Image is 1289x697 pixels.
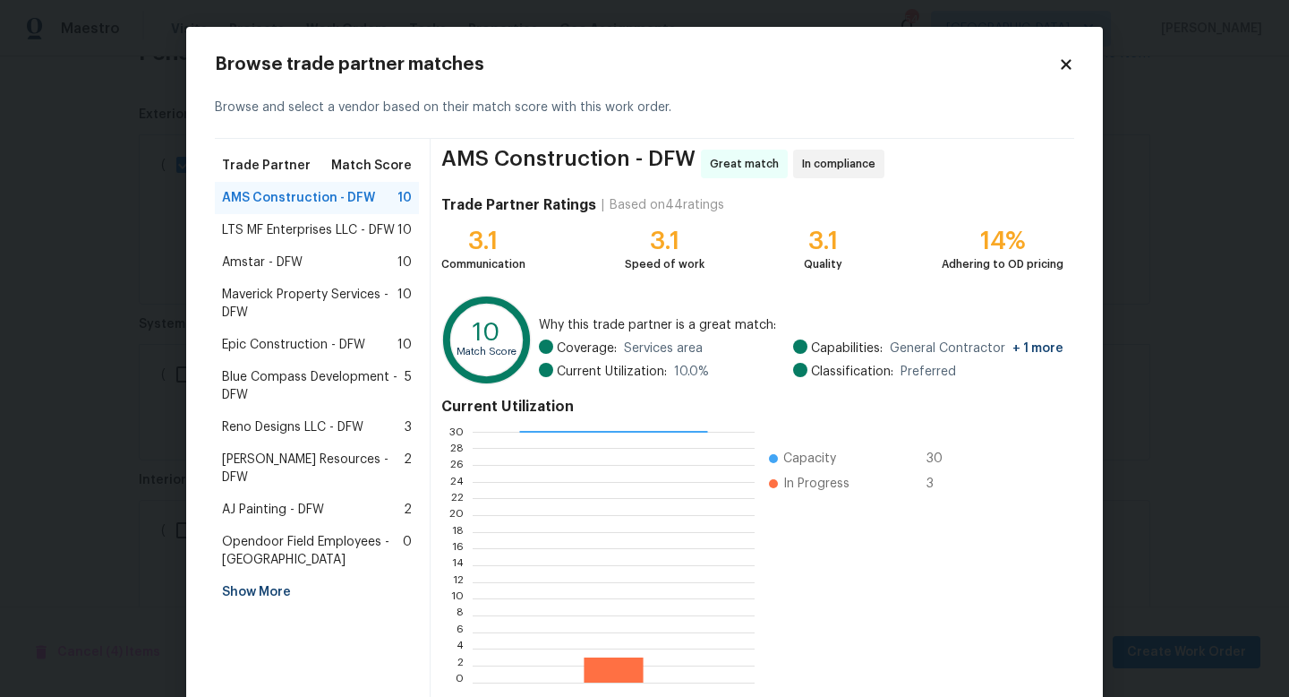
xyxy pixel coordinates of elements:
span: Coverage: [557,340,617,357]
span: Reno Designs LLC - DFW [222,418,363,436]
div: 3.1 [625,232,704,250]
span: Capacity [783,450,836,468]
div: Show More [215,576,419,608]
text: 0 [456,677,464,688]
text: 24 [450,477,464,487]
text: 6 [457,627,464,638]
span: Current Utilization: [557,363,667,381]
span: 30 [926,450,955,468]
span: 5 [405,368,412,404]
text: 10 [473,320,500,345]
span: Capabilities: [811,340,883,357]
div: 3.1 [804,232,842,250]
span: 0 [403,533,412,569]
span: In Progress [783,475,849,493]
span: AMS Construction - DFW [222,189,375,207]
span: General Contractor [890,340,1063,357]
div: 14% [942,232,1063,250]
span: Blue Compass Development - DFW [222,368,405,404]
span: Amstar - DFW [222,254,303,271]
span: Great match [710,155,786,173]
text: 30 [449,426,464,437]
span: 10 [397,336,412,354]
span: 2 [404,501,412,519]
span: AJ Painting - DFW [222,501,324,519]
text: 10 [451,593,464,604]
span: Match Score [331,157,412,175]
span: Maverick Property Services - DFW [222,286,397,322]
span: Epic Construction - DFW [222,336,365,354]
span: + 1 more [1012,342,1063,355]
span: 3 [926,475,955,493]
span: Services area [624,340,703,357]
text: 12 [453,577,464,588]
span: In compliance [802,155,883,173]
text: 16 [452,543,464,554]
div: Adhering to OD pricing [942,255,1063,273]
span: Why this trade partner is a great match: [539,316,1063,334]
span: Classification: [811,363,893,381]
span: 3 [405,418,412,436]
div: Quality [804,255,842,273]
span: Trade Partner [222,157,311,175]
span: [PERSON_NAME] Resources - DFW [222,451,404,486]
text: 20 [449,510,464,521]
h2: Browse trade partner matches [215,56,1058,73]
div: Based on 44 ratings [610,196,724,214]
text: 8 [457,610,464,621]
div: 3.1 [441,232,525,250]
text: 22 [451,493,464,503]
div: Communication [441,255,525,273]
span: Opendoor Field Employees - [GEOGRAPHIC_DATA] [222,533,403,569]
span: LTS MF Enterprises LLC - DFW [222,221,395,239]
span: 2 [404,451,412,486]
div: | [596,196,610,214]
text: 14 [452,560,464,571]
h4: Trade Partner Ratings [441,196,596,214]
text: Match Score [457,347,516,357]
text: 4 [457,643,464,654]
text: 28 [450,443,464,453]
span: Preferred [901,363,956,381]
span: 10 [397,286,412,322]
text: 2 [457,660,464,671]
div: Browse and select a vendor based on their match score with this work order. [215,77,1074,139]
span: 10 [397,221,412,239]
span: 10 [397,254,412,271]
text: 26 [450,460,464,470]
span: 10.0 % [674,363,709,381]
span: 10 [397,189,412,207]
div: Speed of work [625,255,704,273]
span: AMS Construction - DFW [441,150,696,178]
text: 18 [452,527,464,538]
h4: Current Utilization [441,398,1063,416]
